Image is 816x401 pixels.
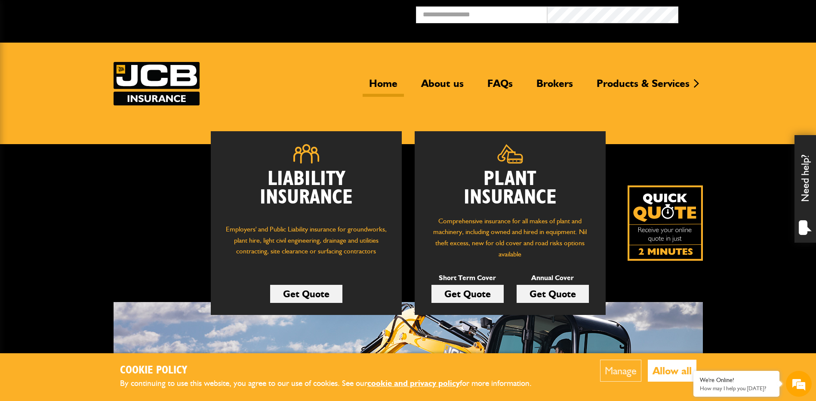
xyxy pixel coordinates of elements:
div: We're Online! [700,376,773,384]
img: Quick Quote [628,185,703,261]
p: Short Term Cover [431,272,504,284]
button: Manage [600,360,641,382]
h2: Plant Insurance [428,170,593,207]
img: JCB Insurance Services logo [114,62,200,105]
h2: Liability Insurance [224,170,389,216]
p: By continuing to use this website, you agree to our use of cookies. See our for more information. [120,377,546,390]
a: Products & Services [590,77,696,97]
p: Comprehensive insurance for all makes of plant and machinery, including owned and hired in equipm... [428,216,593,259]
p: Annual Cover [517,272,589,284]
a: Get Quote [270,285,342,303]
a: Get Quote [431,285,504,303]
a: FAQs [481,77,519,97]
a: Brokers [530,77,579,97]
p: Employers' and Public Liability insurance for groundworks, plant hire, light civil engineering, d... [224,224,389,265]
p: How may I help you today? [700,385,773,392]
h2: Cookie Policy [120,364,546,377]
a: Get Quote [517,285,589,303]
a: Home [363,77,404,97]
button: Allow all [648,360,696,382]
div: Need help? [794,135,816,243]
a: About us [415,77,470,97]
a: Get your insurance quote isn just 2-minutes [628,185,703,261]
a: JCB Insurance Services [114,62,200,105]
a: cookie and privacy policy [367,378,460,388]
button: Broker Login [678,6,810,20]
